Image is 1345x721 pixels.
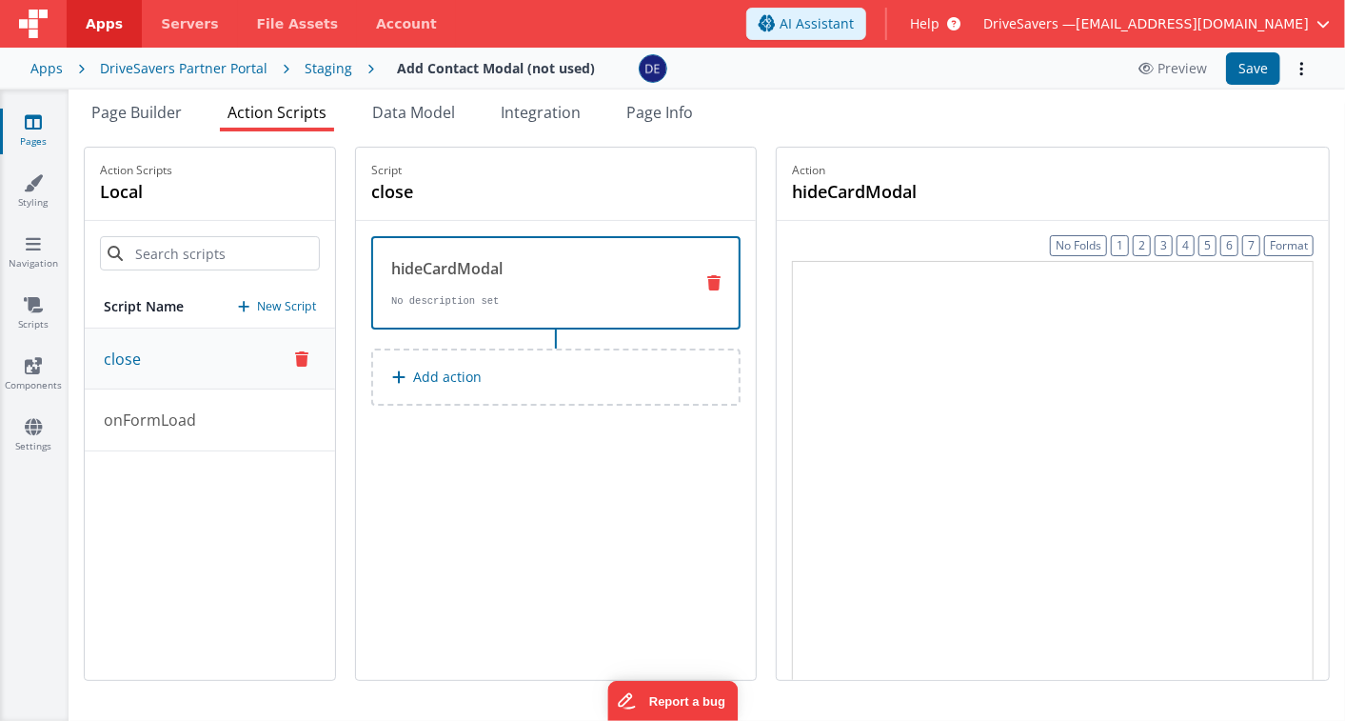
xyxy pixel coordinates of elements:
[100,163,172,178] p: Action Scripts
[372,102,455,123] span: Data Model
[86,14,123,33] span: Apps
[1242,235,1260,256] button: 7
[1288,55,1315,82] button: Options
[501,102,581,123] span: Integration
[391,293,678,309] p: No description set
[100,59,267,78] div: DriveSavers Partner Portal
[305,59,352,78] div: Staging
[238,297,316,316] button: New Script
[607,681,738,721] iframe: Marker.io feedback button
[983,14,1330,33] button: DriveSavers — [EMAIL_ADDRESS][DOMAIN_NAME]
[391,257,678,280] div: hideCardModal
[983,14,1076,33] span: DriveSavers —
[1220,235,1238,256] button: 6
[161,14,218,33] span: Servers
[1177,235,1195,256] button: 4
[1127,53,1218,84] button: Preview
[30,59,63,78] div: Apps
[792,178,1078,205] h4: hideCardModal
[100,178,172,205] h4: local
[1264,235,1314,256] button: Format
[257,14,339,33] span: File Assets
[257,297,316,316] p: New Script
[640,55,666,82] img: c1374c675423fc74691aaade354d0b4b
[371,178,657,205] h4: close
[792,163,1314,178] p: Action
[1076,14,1309,33] span: [EMAIL_ADDRESS][DOMAIN_NAME]
[910,14,940,33] span: Help
[1133,235,1151,256] button: 2
[371,163,741,178] p: Script
[413,366,482,389] p: Add action
[626,102,693,123] span: Page Info
[85,329,335,390] button: close
[100,236,320,270] input: Search scripts
[1050,235,1107,256] button: No Folds
[1111,235,1129,256] button: 1
[91,102,182,123] span: Page Builder
[227,102,326,123] span: Action Scripts
[1198,235,1216,256] button: 5
[1226,52,1280,85] button: Save
[92,348,141,371] p: close
[746,8,866,40] button: AI Assistant
[85,390,335,451] button: onFormLoad
[1155,235,1173,256] button: 3
[371,349,741,406] button: Add action
[104,297,184,316] h5: Script Name
[92,409,196,431] p: onFormLoad
[397,61,595,75] h4: Add Contact Modal (not used)
[780,14,854,33] span: AI Assistant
